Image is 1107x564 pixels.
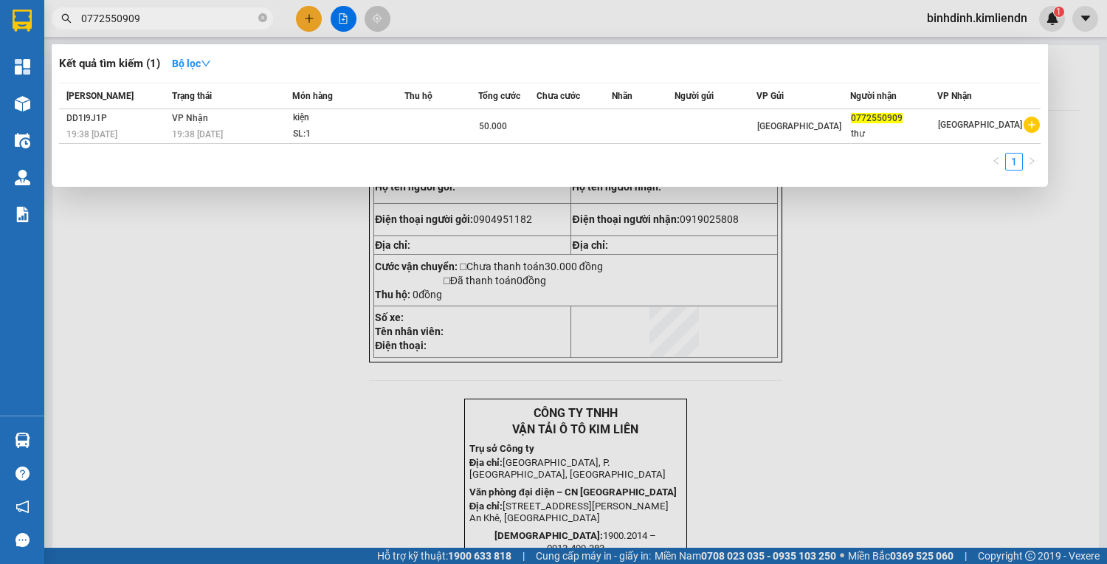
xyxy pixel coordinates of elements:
[293,126,404,142] div: SL: 1
[66,91,134,101] span: [PERSON_NAME]
[66,111,168,126] div: DD1I9J1P
[15,133,30,148] img: warehouse-icon
[992,157,1001,165] span: left
[172,113,208,123] span: VP Nhận
[15,500,30,514] span: notification
[61,13,72,24] span: search
[1027,157,1036,165] span: right
[937,91,972,101] span: VP Nhận
[479,121,507,131] span: 50.000
[5,98,205,120] span: [STREET_ADDRESS][PERSON_NAME] An Khê, [GEOGRAPHIC_DATA]
[15,59,30,75] img: dashboard-icon
[675,91,714,101] span: Người gửi
[938,120,1022,130] span: [GEOGRAPHIC_DATA]
[172,91,212,101] span: Trạng thái
[851,113,903,123] span: 0772550909
[537,91,580,101] span: Chưa cước
[5,98,39,109] strong: Địa chỉ:
[1005,153,1023,171] li: 1
[612,91,632,101] span: Nhãn
[69,7,153,21] strong: CÔNG TY TNHH
[293,110,404,126] div: kiện
[1023,153,1041,171] li: Next Page
[850,91,897,101] span: Người nhận
[15,96,30,111] img: warehouse-icon
[13,10,32,32] img: logo-vxr
[15,207,30,222] img: solution-icon
[15,433,30,448] img: warehouse-icon
[1006,154,1022,170] a: 1
[81,10,255,27] input: Tìm tên, số ĐT hoặc mã đơn
[757,121,841,131] span: [GEOGRAPHIC_DATA]
[15,467,30,481] span: question-circle
[160,52,223,75] button: Bộ lọcdown
[258,12,267,26] span: close-circle
[756,91,784,101] span: VP Gửi
[201,58,211,69] span: down
[59,56,160,72] h3: Kết quả tìm kiếm ( 1 )
[172,58,211,69] strong: Bộ lọc
[478,91,520,101] span: Tổng cước
[987,153,1005,171] button: left
[987,153,1005,171] li: Previous Page
[851,126,937,142] div: thư
[47,24,173,38] strong: VẬN TẢI Ô TÔ KIM LIÊN
[15,533,30,547] span: message
[172,129,223,140] span: 19:38 [DATE]
[66,129,117,140] span: 19:38 [DATE]
[1023,153,1041,171] button: right
[404,91,432,101] span: Thu hộ
[258,13,267,22] span: close-circle
[15,170,30,185] img: warehouse-icon
[5,57,39,68] strong: Địa chỉ:
[5,44,70,55] strong: Trụ sở Công ty
[292,91,333,101] span: Món hàng
[1024,117,1040,133] span: plus-circle
[5,57,201,79] span: [GEOGRAPHIC_DATA], P. [GEOGRAPHIC_DATA], [GEOGRAPHIC_DATA]
[5,85,213,96] strong: Văn phòng đại diện – CN [GEOGRAPHIC_DATA]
